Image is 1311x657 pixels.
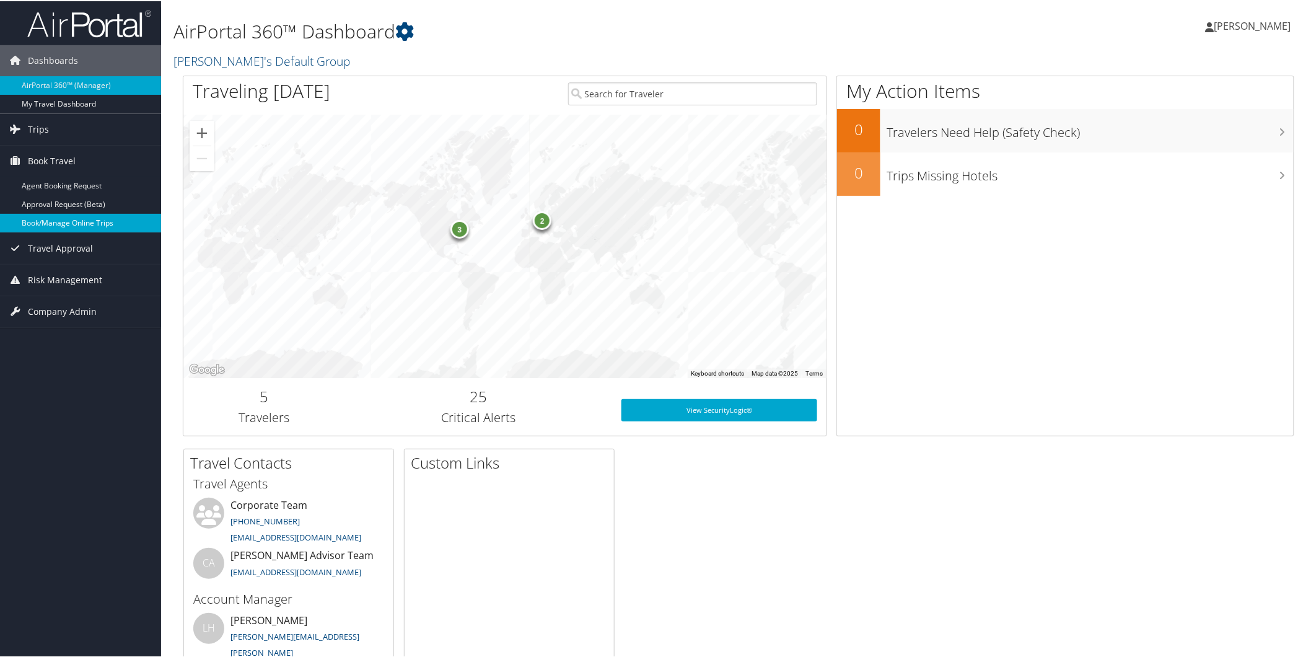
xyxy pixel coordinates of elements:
[354,385,603,406] h2: 25
[752,369,798,376] span: Map data ©2025
[230,630,359,657] a: [PERSON_NAME][EMAIL_ADDRESS][PERSON_NAME]
[691,368,744,377] button: Keyboard shortcuts
[190,120,214,144] button: Zoom in
[186,361,227,377] a: Open this area in Google Maps (opens a new window)
[193,589,384,607] h3: Account Manager
[186,361,227,377] img: Google
[837,77,1294,103] h1: My Action Items
[450,219,469,237] div: 3
[411,451,614,472] h2: Custom Links
[805,369,823,376] a: Terms (opens in new tab)
[837,118,880,139] h2: 0
[354,408,603,425] h3: Critical Alerts
[230,565,361,576] a: [EMAIL_ADDRESS][DOMAIN_NAME]
[837,161,880,182] h2: 0
[1206,6,1304,43] a: [PERSON_NAME]
[187,547,390,587] li: [PERSON_NAME] Advisor Team
[568,81,818,104] input: Search for Traveler
[28,144,76,175] span: Book Travel
[193,385,335,406] h2: 5
[887,117,1294,140] h3: Travelers Need Help (Safety Check)
[187,496,390,547] li: Corporate Team
[173,17,927,43] h1: AirPortal 360™ Dashboard
[193,547,224,578] div: CA
[27,8,151,37] img: airportal-logo.png
[193,77,330,103] h1: Traveling [DATE]
[28,232,93,263] span: Travel Approval
[837,108,1294,151] a: 0Travelers Need Help (Safety Check)
[193,408,335,425] h3: Travelers
[28,44,78,75] span: Dashboards
[28,263,102,294] span: Risk Management
[230,531,361,542] a: [EMAIL_ADDRESS][DOMAIN_NAME]
[190,451,393,472] h2: Travel Contacts
[28,295,97,326] span: Company Admin
[887,160,1294,183] h3: Trips Missing Hotels
[533,211,551,229] div: 2
[190,145,214,170] button: Zoom out
[1214,18,1291,32] span: [PERSON_NAME]
[193,612,224,643] div: LH
[193,474,384,492] h3: Travel Agents
[621,398,817,420] a: View SecurityLogic®
[173,51,353,68] a: [PERSON_NAME]'s Default Group
[28,113,49,144] span: Trips
[230,514,300,526] a: [PHONE_NUMBER]
[837,151,1294,195] a: 0Trips Missing Hotels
